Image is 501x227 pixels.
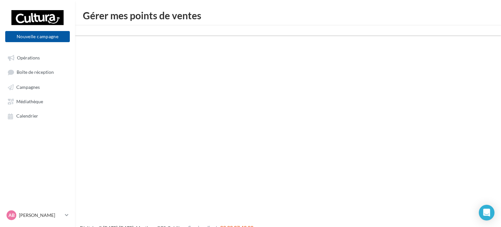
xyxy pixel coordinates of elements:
[5,209,70,221] a: AB [PERSON_NAME]
[17,70,54,75] span: Boîte de réception
[5,31,70,42] button: Nouvelle campagne
[4,66,71,78] a: Boîte de réception
[479,205,494,220] div: Open Intercom Messenger
[17,55,40,60] span: Opérations
[8,212,15,219] span: AB
[16,84,40,90] span: Campagnes
[4,95,71,107] a: Médiathèque
[19,212,62,219] p: [PERSON_NAME]
[16,99,43,104] span: Médiathèque
[4,81,71,93] a: Campagnes
[4,110,71,122] a: Calendrier
[16,113,38,119] span: Calendrier
[75,10,501,20] h1: Gérer mes points de ventes
[4,52,71,63] a: Opérations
